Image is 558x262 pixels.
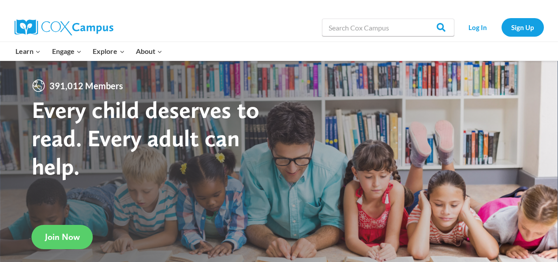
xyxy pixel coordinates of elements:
[32,224,93,249] a: Join Now
[15,46,41,57] span: Learn
[322,19,454,36] input: Search Cox Campus
[52,46,82,57] span: Engage
[32,95,259,180] strong: Every child deserves to read. Every adult can help.
[10,42,168,61] nav: Primary Navigation
[459,18,544,36] nav: Secondary Navigation
[46,79,127,93] span: 391,012 Members
[93,46,124,57] span: Explore
[459,18,497,36] a: Log In
[45,232,80,242] span: Join Now
[15,19,113,35] img: Cox Campus
[502,18,544,36] a: Sign Up
[136,46,162,57] span: About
